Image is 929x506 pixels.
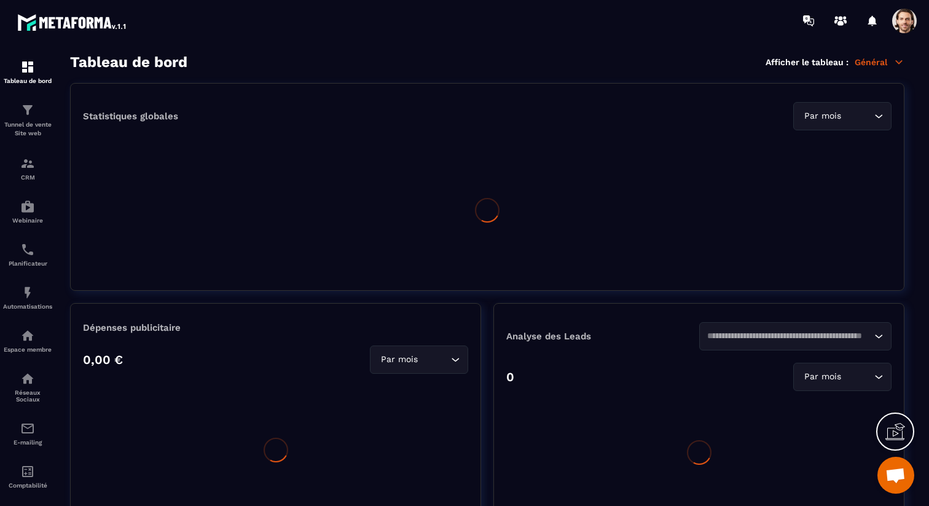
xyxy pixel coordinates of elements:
[699,322,892,350] div: Search for option
[793,363,892,391] div: Search for option
[3,412,52,455] a: emailemailE-mailing
[3,217,52,224] p: Webinaire
[506,370,514,384] p: 0
[844,370,871,384] input: Search for option
[844,109,871,123] input: Search for option
[3,93,52,147] a: formationformationTunnel de vente Site web
[855,57,904,68] p: Général
[3,439,52,446] p: E-mailing
[3,174,52,181] p: CRM
[20,103,35,117] img: formation
[3,190,52,233] a: automationsautomationsWebinaire
[766,57,849,67] p: Afficher le tableau :
[3,77,52,84] p: Tableau de bord
[20,464,35,479] img: accountant
[20,199,35,214] img: automations
[3,303,52,310] p: Automatisations
[20,328,35,343] img: automations
[83,111,178,122] p: Statistiques globales
[20,156,35,171] img: formation
[420,353,448,366] input: Search for option
[793,102,892,130] div: Search for option
[20,60,35,74] img: formation
[506,331,699,342] p: Analyse des Leads
[20,242,35,257] img: scheduler
[83,352,123,367] p: 0,00 €
[3,276,52,319] a: automationsautomationsAutomatisations
[3,319,52,362] a: automationsautomationsEspace membre
[83,322,468,333] p: Dépenses publicitaire
[801,370,844,384] span: Par mois
[20,371,35,386] img: social-network
[17,11,128,33] img: logo
[20,285,35,300] img: automations
[70,53,187,71] h3: Tableau de bord
[801,109,844,123] span: Par mois
[3,50,52,93] a: formationformationTableau de bord
[3,455,52,498] a: accountantaccountantComptabilité
[3,389,52,403] p: Réseaux Sociaux
[3,346,52,353] p: Espace membre
[3,121,52,138] p: Tunnel de vente Site web
[877,457,914,494] a: Ouvrir le chat
[3,482,52,489] p: Comptabilité
[3,233,52,276] a: schedulerschedulerPlanificateur
[3,260,52,267] p: Planificateur
[378,353,420,366] span: Par mois
[3,362,52,412] a: social-networksocial-networkRéseaux Sociaux
[3,147,52,190] a: formationformationCRM
[370,346,468,374] div: Search for option
[707,330,872,343] input: Search for option
[20,421,35,436] img: email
